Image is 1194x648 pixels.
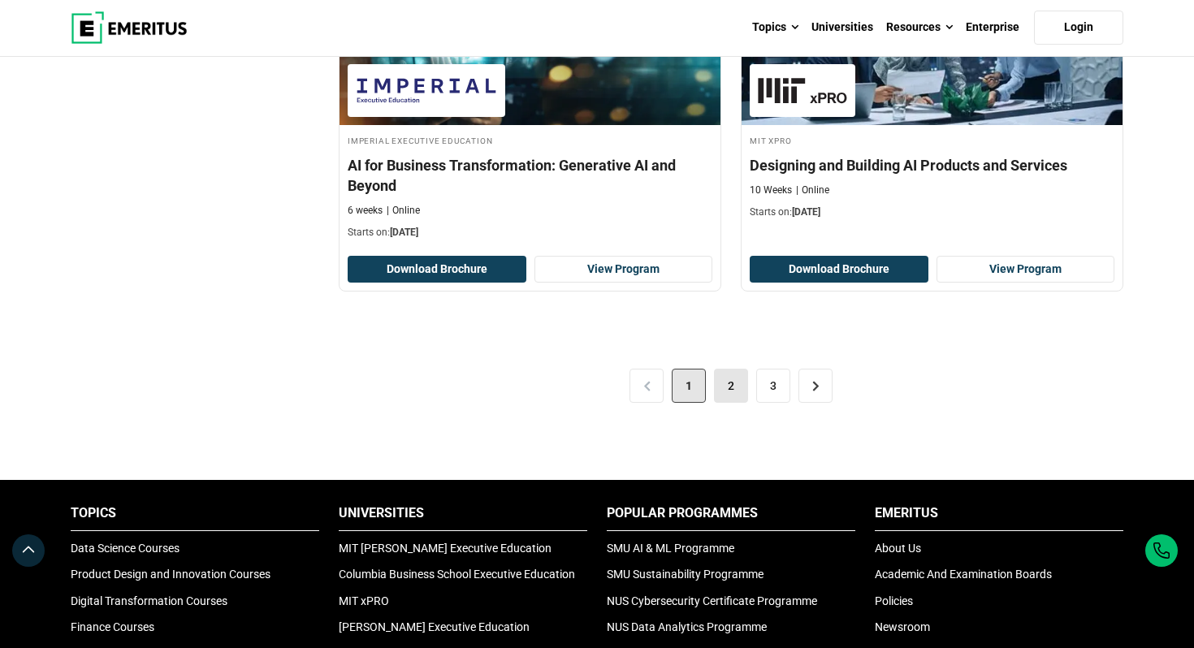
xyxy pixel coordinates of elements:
[348,256,526,283] button: Download Brochure
[356,72,497,109] img: Imperial Executive Education
[387,204,420,218] p: Online
[792,206,820,218] span: [DATE]
[1034,11,1123,45] a: Login
[390,227,418,238] span: [DATE]
[348,133,712,147] h4: Imperial Executive Education
[756,369,790,403] a: 3
[339,568,575,581] a: Columbia Business School Executive Education
[339,620,530,633] a: [PERSON_NAME] Executive Education
[796,184,829,197] p: Online
[339,542,552,555] a: MIT [PERSON_NAME] Executive Education
[750,256,928,283] button: Download Brochure
[750,205,1114,219] p: Starts on:
[750,184,792,197] p: 10 Weeks
[937,256,1115,283] a: View Program
[875,620,930,633] a: Newsroom
[607,568,764,581] a: SMU Sustainability Programme
[71,594,227,607] a: Digital Transformation Courses
[758,72,847,109] img: MIT xPRO
[607,542,734,555] a: SMU AI & ML Programme
[607,594,817,607] a: NUS Cybersecurity Certificate Programme
[875,568,1052,581] a: Academic And Examination Boards
[750,155,1114,175] h4: Designing and Building AI Products and Services
[798,369,833,403] a: >
[672,369,706,403] span: 1
[71,542,180,555] a: Data Science Courses
[348,226,712,240] p: Starts on:
[875,594,913,607] a: Policies
[348,155,712,196] h4: AI for Business Transformation: Generative AI and Beyond
[750,133,1114,147] h4: MIT xPRO
[534,256,713,283] a: View Program
[875,542,921,555] a: About Us
[714,369,748,403] a: 2
[339,594,389,607] a: MIT xPRO
[71,568,270,581] a: Product Design and Innovation Courses
[348,204,383,218] p: 6 weeks
[607,620,767,633] a: NUS Data Analytics Programme
[71,620,154,633] a: Finance Courses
